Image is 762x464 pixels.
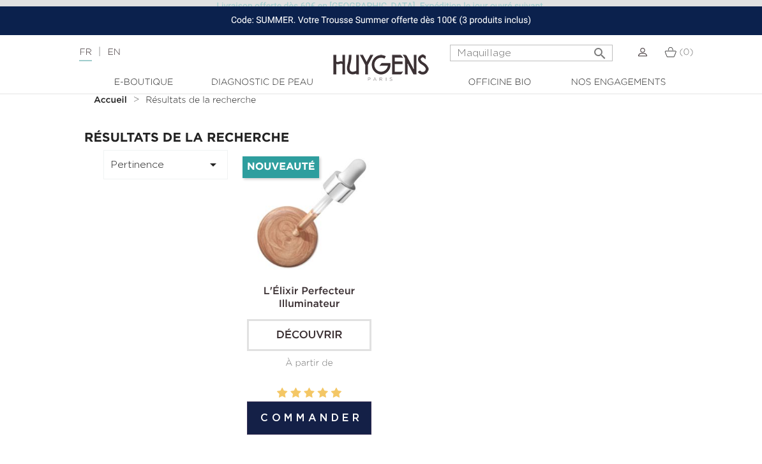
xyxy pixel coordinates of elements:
h2: Résultats de la recherche [84,131,678,145]
img: Huygens [333,34,429,83]
label: 5 [331,385,341,401]
i:  [205,157,221,172]
label: 4 [317,385,327,401]
i:  [592,42,608,57]
span: Résultats de la recherche [146,96,256,105]
span: (0) [679,48,693,57]
a: Découvrir [247,319,371,351]
a: EN [107,48,120,57]
a: FR [79,48,91,61]
a: Résultats de la recherche [146,95,256,105]
label: 3 [304,385,314,401]
button: Commander [247,401,371,435]
button: Pertinence [103,150,228,179]
div: À partir de [247,357,371,370]
label: 2 [290,385,301,401]
button:  [588,41,611,58]
a: Nos engagements [559,76,678,89]
a: L'Élixir Perfecteur Illuminateur [264,287,355,310]
strong: Accueil [94,96,127,105]
a: Accueil [94,95,130,105]
label: 1 [277,385,287,401]
a: Officine Bio [440,76,559,89]
input: Rechercher [450,45,613,61]
div: | [73,45,308,60]
a: E-Boutique [84,76,203,89]
li: Nouveauté [243,156,319,178]
a: Diagnostic de peau [203,76,322,89]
